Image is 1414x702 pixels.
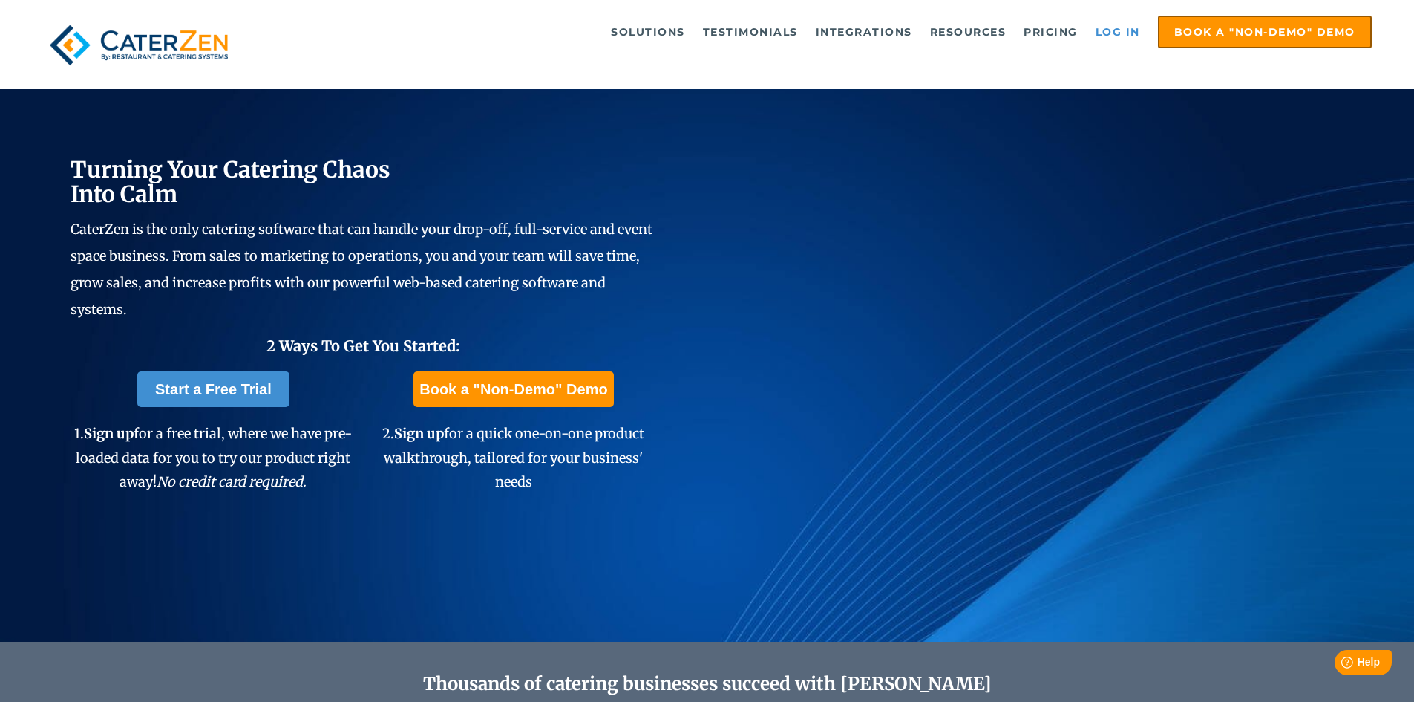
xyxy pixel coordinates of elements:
a: Solutions [603,17,693,47]
a: Integrations [808,17,920,47]
span: 1. for a free trial, where we have pre-loaded data for you to try our product right away! [74,425,352,490]
span: Turning Your Catering Chaos Into Calm [71,155,390,208]
iframe: Help widget launcher [1282,644,1398,686]
a: Start a Free Trial [137,371,289,407]
a: Book a "Non-Demo" Demo [413,371,613,407]
span: 2. for a quick one-on-one product walkthrough, tailored for your business' needs [382,425,644,490]
a: Log in [1088,17,1148,47]
a: Pricing [1016,17,1085,47]
a: Resources [923,17,1014,47]
h2: Thousands of catering businesses succeed with [PERSON_NAME] [142,674,1273,695]
span: CaterZen is the only catering software that can handle your drop-off, full-service and event spac... [71,221,652,318]
div: Navigation Menu [269,16,1372,48]
span: Sign up [394,425,444,442]
span: Sign up [84,425,134,442]
a: Book a "Non-Demo" Demo [1158,16,1372,48]
a: Testimonials [695,17,805,47]
img: caterzen [42,16,235,74]
span: 2 Ways To Get You Started: [266,337,460,355]
em: No credit card required. [157,473,307,490]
